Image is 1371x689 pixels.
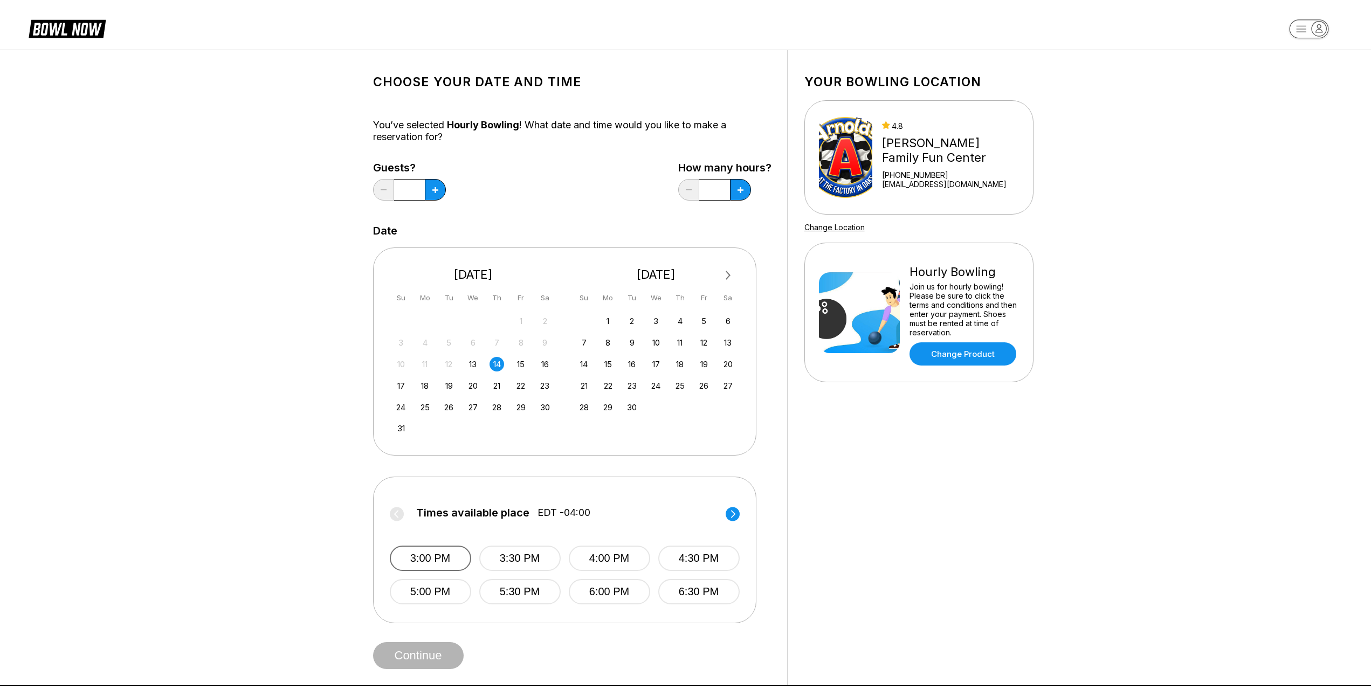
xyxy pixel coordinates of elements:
h1: Your bowling location [804,74,1034,89]
div: Not available Sunday, August 10th, 2025 [394,357,408,371]
div: Choose Saturday, September 27th, 2025 [721,378,735,393]
div: Not available Saturday, August 9th, 2025 [538,335,552,350]
div: Not available Tuesday, August 5th, 2025 [442,335,456,350]
div: Not available Monday, August 11th, 2025 [418,357,432,371]
div: Not available Wednesday, August 6th, 2025 [466,335,480,350]
div: Choose Sunday, August 31st, 2025 [394,421,408,436]
button: 5:00 PM [389,579,471,604]
div: Not available Friday, August 8th, 2025 [514,335,528,350]
div: Hourly Bowling [910,265,1019,279]
div: [PERSON_NAME] Family Fun Center [882,136,1018,165]
div: [DATE] [573,267,740,282]
div: Choose Monday, August 18th, 2025 [418,378,432,393]
div: Not available Friday, August 1st, 2025 [514,314,528,328]
div: Not available Monday, August 4th, 2025 [418,335,432,350]
a: Change Product [910,342,1016,366]
div: Choose Saturday, August 23rd, 2025 [538,378,552,393]
div: Choose Friday, September 26th, 2025 [697,378,711,393]
div: Su [577,291,591,305]
label: How many hours? [678,162,771,174]
img: Hourly Bowling [819,272,900,353]
div: Choose Tuesday, August 19th, 2025 [442,378,456,393]
button: 5:30 PM [479,579,560,604]
div: month 2025-08 [392,313,554,436]
button: 3:30 PM [479,546,560,571]
div: Not available Tuesday, August 12th, 2025 [442,357,456,371]
div: Choose Friday, August 22nd, 2025 [514,378,528,393]
div: Choose Tuesday, August 26th, 2025 [442,400,456,415]
div: Choose Thursday, August 28th, 2025 [490,400,504,415]
div: Choose Friday, September 12th, 2025 [697,335,711,350]
div: Choose Wednesday, August 27th, 2025 [466,400,480,415]
span: Times available place [416,507,529,519]
div: Choose Wednesday, September 17th, 2025 [649,357,663,371]
div: Choose Thursday, September 18th, 2025 [673,357,687,371]
div: You’ve selected ! What date and time would you like to make a reservation for? [373,119,771,143]
div: Choose Tuesday, September 9th, 2025 [625,335,639,350]
div: We [649,291,663,305]
div: Choose Monday, September 29th, 2025 [601,400,615,415]
img: Arnold's Family Fun Center [819,117,873,198]
div: Choose Saturday, September 20th, 2025 [721,357,735,371]
div: Choose Monday, September 1st, 2025 [601,314,615,328]
a: Change Location [804,223,865,232]
div: Sa [721,291,735,305]
div: Choose Thursday, September 11th, 2025 [673,335,687,350]
div: Tu [625,291,639,305]
div: Th [673,291,687,305]
div: Choose Thursday, September 4th, 2025 [673,314,687,328]
div: Choose Sunday, August 17th, 2025 [394,378,408,393]
div: Choose Tuesday, September 16th, 2025 [625,357,639,371]
a: [EMAIL_ADDRESS][DOMAIN_NAME] [882,180,1018,189]
div: Choose Sunday, September 14th, 2025 [577,357,591,371]
div: We [466,291,480,305]
div: Choose Thursday, August 14th, 2025 [490,357,504,371]
button: 6:00 PM [568,579,650,604]
div: Choose Monday, August 25th, 2025 [418,400,432,415]
button: 3:00 PM [389,546,471,571]
div: Fr [697,291,711,305]
div: Choose Tuesday, September 30th, 2025 [625,400,639,415]
div: Choose Saturday, August 30th, 2025 [538,400,552,415]
div: Choose Wednesday, September 3rd, 2025 [649,314,663,328]
div: Choose Wednesday, September 24th, 2025 [649,378,663,393]
div: Choose Friday, September 19th, 2025 [697,357,711,371]
button: 4:00 PM [568,546,650,571]
div: Choose Thursday, August 21st, 2025 [490,378,504,393]
div: Choose Wednesday, August 20th, 2025 [466,378,480,393]
div: Choose Monday, September 22nd, 2025 [601,378,615,393]
div: Choose Sunday, September 28th, 2025 [577,400,591,415]
div: Choose Monday, September 8th, 2025 [601,335,615,350]
div: Mo [418,291,432,305]
div: Tu [442,291,456,305]
div: month 2025-09 [575,313,737,415]
span: EDT -04:00 [538,507,590,519]
button: 7:00 PM [739,546,821,571]
div: Not available Thursday, August 7th, 2025 [490,335,504,350]
div: Choose Friday, August 15th, 2025 [514,357,528,371]
div: Choose Saturday, September 6th, 2025 [721,314,735,328]
button: Next Month [720,267,737,284]
h1: Choose your Date and time [373,74,771,89]
button: 6:30 PM [658,579,739,604]
div: Choose Sunday, August 24th, 2025 [394,400,408,415]
div: Fr [514,291,528,305]
button: 4:30 PM [658,546,739,571]
div: Choose Wednesday, September 10th, 2025 [649,335,663,350]
div: 4.8 [882,121,1018,130]
div: Sa [538,291,552,305]
div: Choose Tuesday, September 2nd, 2025 [625,314,639,328]
div: Choose Sunday, September 21st, 2025 [577,378,591,393]
div: Choose Wednesday, August 13th, 2025 [466,357,480,371]
span: Hourly Bowling [447,119,519,130]
div: [PHONE_NUMBER] [882,170,1018,180]
div: Not available Saturday, August 2nd, 2025 [538,314,552,328]
div: Choose Sunday, September 7th, 2025 [577,335,591,350]
div: Choose Saturday, September 13th, 2025 [721,335,735,350]
label: Date [373,225,397,237]
div: Join us for hourly bowling! Please be sure to click the terms and conditions and then enter your ... [910,282,1019,337]
div: Choose Thursday, September 25th, 2025 [673,378,687,393]
label: Guests? [373,162,446,174]
div: Not available Sunday, August 3rd, 2025 [394,335,408,350]
div: Su [394,291,408,305]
